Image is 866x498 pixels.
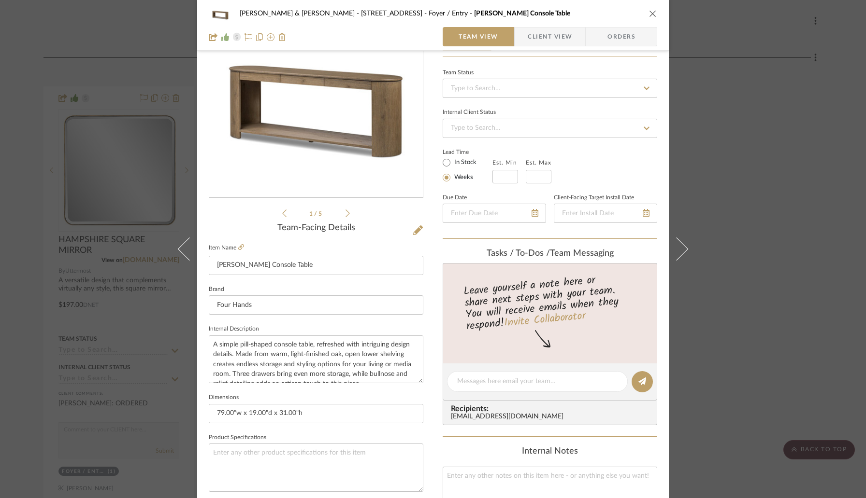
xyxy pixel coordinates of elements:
[443,195,467,200] label: Due Date
[487,249,550,258] span: Tasks / To-Dos /
[209,395,239,400] label: Dimensions
[459,27,498,46] span: Team View
[504,308,586,332] a: Invite Collaborator
[309,211,314,217] span: 1
[429,10,474,17] span: Foyer / Entry
[314,211,318,217] span: /
[649,9,657,18] button: close
[443,204,546,223] input: Enter Due Date
[443,79,657,98] input: Type to Search…
[554,204,657,223] input: Enter Install Date
[209,295,423,315] input: Enter Brand
[278,33,286,41] img: Remove from project
[240,10,429,17] span: [PERSON_NAME] & [PERSON_NAME] - [STREET_ADDRESS]
[597,27,646,46] span: Orders
[452,173,473,182] label: Weeks
[318,211,323,217] span: 5
[209,244,244,252] label: Item Name
[443,70,474,75] div: Team Status
[554,195,634,200] label: Client-Facing Target Install Date
[443,446,657,457] div: Internal Notes
[474,10,570,17] span: [PERSON_NAME] Console Table
[452,158,476,167] label: In Stock
[209,404,423,423] input: Enter the dimensions of this item
[442,270,659,334] div: Leave yourself a note here or share next steps with your team. You will receive emails when they ...
[451,404,653,413] span: Recipients:
[526,159,551,166] label: Est. Max
[209,4,232,23] img: a93cf318-80aa-48f2-93fc-a4699a66495a_48x40.jpg
[209,256,423,275] input: Enter Item Name
[209,327,259,332] label: Internal Description
[209,223,423,234] div: Team-Facing Details
[443,148,492,156] label: Lead Time
[209,287,224,292] label: Brand
[443,119,657,138] input: Type to Search…
[528,27,572,46] span: Client View
[443,249,657,259] div: team Messaging
[492,159,517,166] label: Est. Min
[209,435,266,440] label: Product Specifications
[443,110,496,115] div: Internal Client Status
[451,413,653,421] div: [EMAIL_ADDRESS][DOMAIN_NAME]
[443,156,492,183] mat-radio-group: Select item type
